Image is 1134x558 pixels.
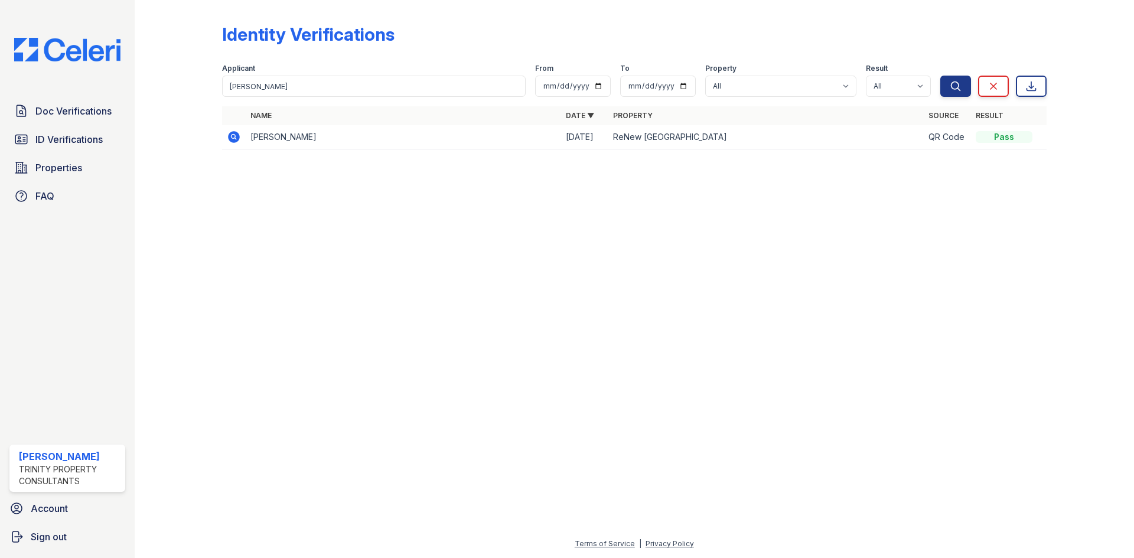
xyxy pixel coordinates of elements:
[639,539,641,548] div: |
[575,539,635,548] a: Terms of Service
[31,501,68,515] span: Account
[561,125,608,149] td: [DATE]
[5,525,130,549] a: Sign out
[35,104,112,118] span: Doc Verifications
[9,156,125,180] a: Properties
[222,76,526,97] input: Search by name or phone number
[620,64,630,73] label: To
[866,64,888,73] label: Result
[928,111,959,120] a: Source
[35,132,103,146] span: ID Verifications
[705,64,737,73] label: Property
[31,530,67,544] span: Sign out
[608,125,924,149] td: ReNew [GEOGRAPHIC_DATA]
[976,111,1003,120] a: Result
[5,38,130,61] img: CE_Logo_Blue-a8612792a0a2168367f1c8372b55b34899dd931a85d93a1a3d3e32e68fde9ad4.png
[613,111,653,120] a: Property
[5,497,130,520] a: Account
[924,125,971,149] td: QR Code
[9,99,125,123] a: Doc Verifications
[9,184,125,208] a: FAQ
[566,111,594,120] a: Date ▼
[19,464,120,487] div: Trinity Property Consultants
[222,24,395,45] div: Identity Verifications
[535,64,553,73] label: From
[250,111,272,120] a: Name
[222,64,255,73] label: Applicant
[19,449,120,464] div: [PERSON_NAME]
[9,128,125,151] a: ID Verifications
[646,539,694,548] a: Privacy Policy
[246,125,561,149] td: [PERSON_NAME]
[35,161,82,175] span: Properties
[35,189,54,203] span: FAQ
[976,131,1032,143] div: Pass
